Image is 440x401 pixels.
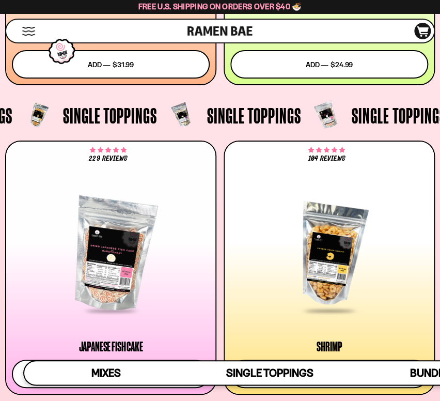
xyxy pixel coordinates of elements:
[308,148,345,152] span: 4.90 stars
[22,27,36,36] button: Mobile Menu Trigger
[63,104,157,126] span: Single Toppings
[224,141,435,395] a: 4.90 stars 104 reviews Shrimp Add ― $13.99
[89,155,127,162] span: 229 reviews
[24,361,188,384] a: Mixes
[138,2,302,11] span: Free U.S. Shipping on Orders over $40 🍜
[91,366,121,379] span: Mixes
[230,50,428,79] button: Add ― $24.99
[90,148,127,152] span: 4.76 stars
[317,341,342,353] div: Shrimp
[12,50,210,79] button: Add ― $31.99
[207,104,301,126] span: Single Toppings
[308,155,345,162] span: 104 reviews
[5,141,216,395] a: 4.76 stars 229 reviews Japanese Fish Cake Add ― $9.99
[12,360,210,388] button: Add ― $9.99
[226,366,313,379] span: Single Toppings
[78,341,143,353] div: Japanese Fish Cake
[188,361,352,384] a: Single Toppings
